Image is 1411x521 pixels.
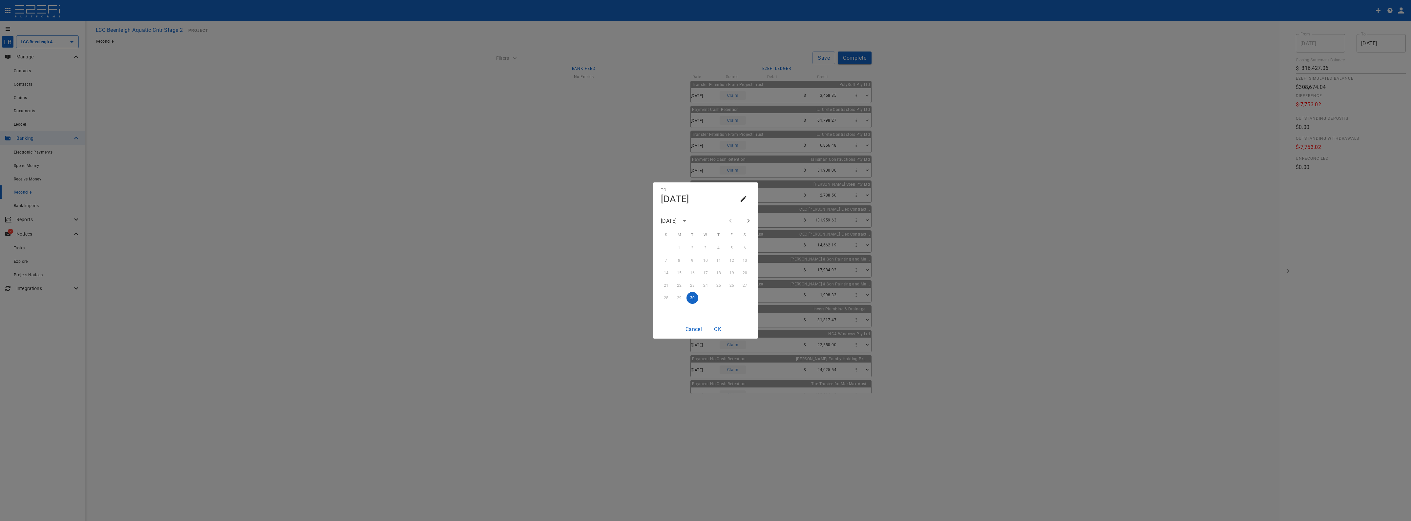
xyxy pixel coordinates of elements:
span: Friday [726,228,738,241]
button: OK [707,323,728,336]
span: Saturday [739,228,751,241]
span: Sunday [660,228,672,241]
button: Cancel [683,323,705,336]
span: Thursday [713,228,725,241]
span: Wednesday [700,228,711,241]
h4: [DATE] [661,194,689,204]
div: [DATE] [661,217,677,225]
button: calendar view is open, go to text input view [737,192,750,205]
button: Next month [743,215,754,226]
span: Monday [673,228,685,241]
button: calendar view is open, switch to year view [679,215,690,226]
span: To [661,188,666,192]
span: Tuesday [686,228,698,241]
button: 30 [686,292,698,304]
